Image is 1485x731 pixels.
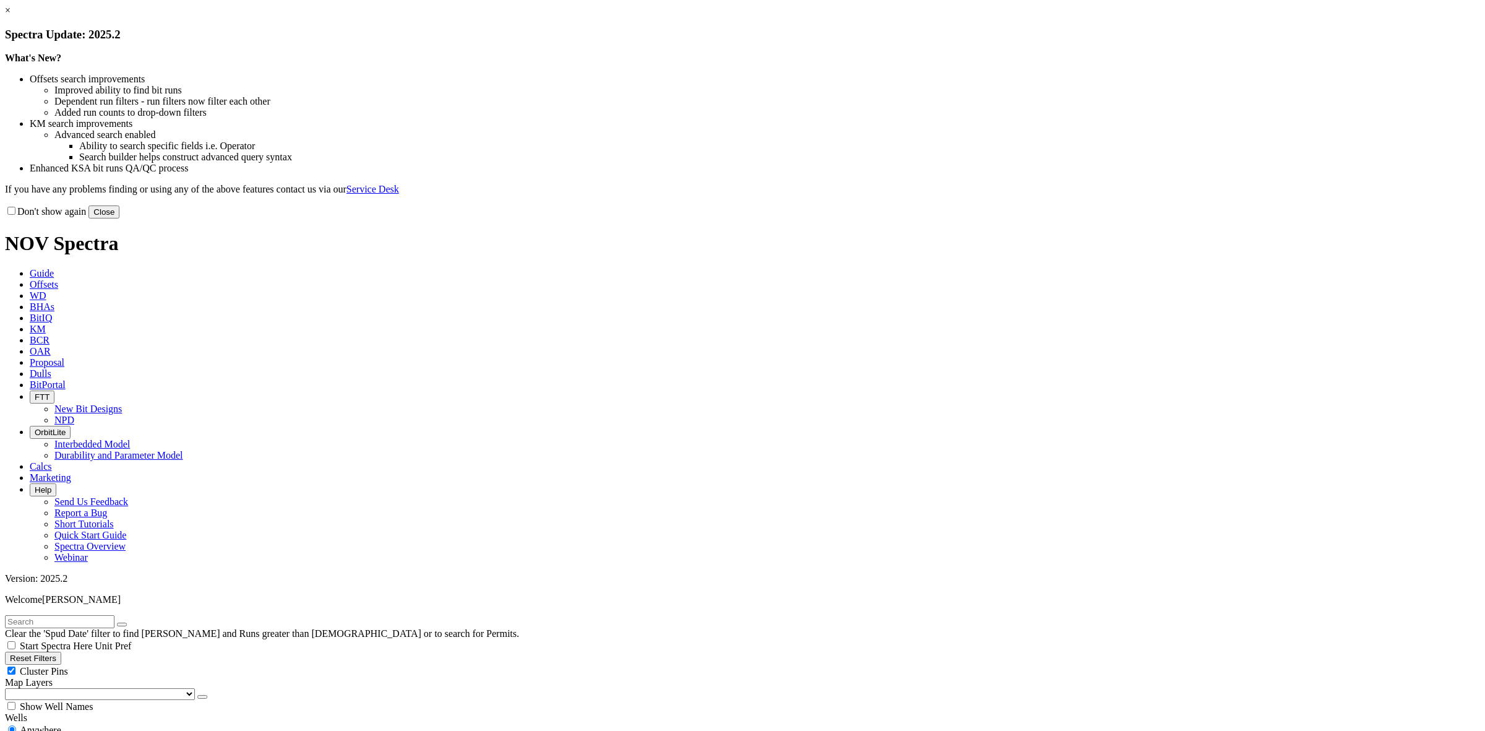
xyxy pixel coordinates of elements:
[5,206,86,217] label: Don't show again
[54,415,74,425] a: NPD
[30,346,51,357] span: OAR
[54,107,1480,118] li: Added run counts to drop-down filters
[30,118,1480,129] li: KM search improvements
[30,335,49,345] span: BCR
[5,677,53,688] span: Map Layers
[30,301,54,312] span: BHAs
[54,519,114,529] a: Short Tutorials
[54,496,128,507] a: Send Us Feedback
[88,205,119,218] button: Close
[5,615,114,628] input: Search
[20,701,93,712] span: Show Well Names
[30,368,51,379] span: Dulls
[54,450,183,461] a: Durability and Parameter Model
[30,472,71,483] span: Marketing
[54,85,1480,96] li: Improved ability to find bit runs
[30,379,66,390] span: BitPortal
[79,152,1480,163] li: Search builder helps construct advanced query syntax
[5,652,61,665] button: Reset Filters
[7,207,15,215] input: Don't show again
[42,594,121,605] span: [PERSON_NAME]
[5,5,11,15] a: ×
[346,184,399,194] a: Service Desk
[30,461,52,472] span: Calcs
[54,404,122,414] a: New Bit Designs
[30,74,1480,85] li: Offsets search improvements
[5,184,1480,195] p: If you have any problems finding or using any of the above features contact us via our
[30,324,46,334] span: KM
[5,28,1480,41] h3: Spectra Update: 2025.2
[30,313,52,323] span: BitIQ
[30,357,64,368] span: Proposal
[54,96,1480,107] li: Dependent run filters - run filters now filter each other
[30,268,54,279] span: Guide
[54,530,126,540] a: Quick Start Guide
[35,392,49,402] span: FTT
[5,232,1480,255] h1: NOV Spectra
[35,485,51,495] span: Help
[30,279,58,290] span: Offsets
[5,628,519,639] span: Clear the 'Spud Date' filter to find [PERSON_NAME] and Runs greater than [DEMOGRAPHIC_DATA] or to...
[95,641,131,651] span: Unit Pref
[79,141,1480,152] li: Ability to search specific fields i.e. Operator
[54,129,1480,141] li: Advanced search enabled
[54,439,130,449] a: Interbedded Model
[5,53,61,63] strong: What's New?
[5,594,1480,605] p: Welcome
[20,641,92,651] span: Start Spectra Here
[54,552,88,563] a: Webinar
[54,541,126,551] a: Spectra Overview
[35,428,66,437] span: OrbitLite
[5,573,1480,584] div: Version: 2025.2
[5,712,1480,724] div: Wells
[20,666,68,677] span: Cluster Pins
[30,290,46,301] span: WD
[54,508,107,518] a: Report a Bug
[30,163,1480,174] li: Enhanced KSA bit runs QA/QC process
